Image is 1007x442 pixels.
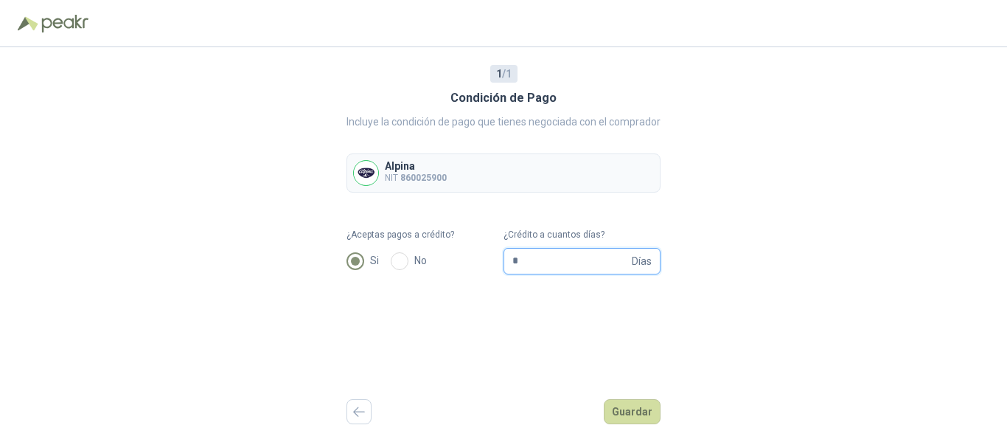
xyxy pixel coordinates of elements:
[364,252,385,269] span: Si
[385,161,447,171] p: Alpina
[408,252,433,269] span: No
[41,15,88,32] img: Peakr
[496,66,512,82] span: / 1
[496,68,502,80] b: 1
[346,114,661,130] p: Incluye la condición de pago que tienes negociada con el comprador
[400,173,447,183] b: 860025900
[354,161,378,185] img: Company Logo
[346,228,503,242] label: ¿Aceptas pagos a crédito?
[450,89,557,108] h3: Condición de Pago
[632,249,652,274] span: Días
[18,16,38,31] img: Logo
[385,171,447,185] p: NIT
[503,228,661,242] label: ¿Crédito a cuantos días?
[604,399,661,424] button: Guardar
